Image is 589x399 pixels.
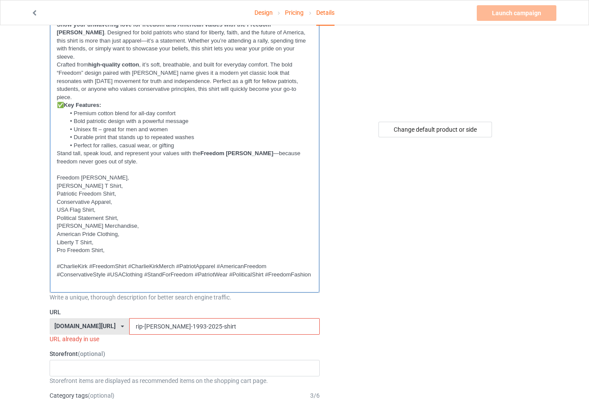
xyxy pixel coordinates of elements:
div: [DOMAIN_NAME][URL] [54,323,116,329]
p: ✅ [57,101,313,110]
p: Pro Freedom Shirt, [57,246,313,255]
a: Pricing [285,0,304,25]
li: Perfect for rallies, casual wear, or gifting [65,142,312,150]
span: (optional) [78,350,105,357]
p: [PERSON_NAME] T Shirt, [57,182,313,190]
p: Crafted from , it’s soft, breathable, and built for everyday comfort. The bold “Freedom” design p... [57,61,313,101]
span: (optional) [88,392,114,399]
label: Storefront [50,349,320,358]
li: Premium cotton blend for all-day comfort [65,110,312,117]
label: URL [50,308,320,316]
div: URL already in use [50,335,320,343]
p: [PERSON_NAME] Merchandise, [57,222,313,230]
p: Conservative Apparel, [57,198,313,206]
p: Political Statement Shirt, [57,214,313,223]
strong: high-quality cotton [88,61,139,68]
div: Write a unique, thorough description for better search engine traffic. [50,293,320,302]
li: Durable print that stands up to repeated washes [65,133,312,141]
p: . Designed for bold patriots who stand for liberty, faith, and the future of America, this shirt ... [57,21,313,61]
strong: Freedom [PERSON_NAME] [201,150,274,156]
p: Stand tall, speak loud, and represent your values with the —because freedom never goes out of style. [57,150,313,166]
p: Patriotic Freedom Shirt, [57,190,313,198]
p: #CharlieKirk #FreedomShirt #CharlieKirkMerch #PatriotApparel #AmericanFreedom #ConservativeStyle ... [57,263,313,279]
div: Details [316,0,335,26]
p: USA Flag Shirt, [57,206,313,214]
p: Freedom [PERSON_NAME], [57,174,313,182]
div: Change default product or side [378,122,492,137]
li: Bold patriotic design with a powerful message [65,117,312,125]
strong: Key Features: [64,102,101,108]
p: American Pride Clothing, [57,230,313,239]
a: Design [254,0,273,25]
p: Liberty T Shirt, [57,239,313,247]
li: Unisex fit – great for men and women [65,126,312,133]
div: Storefront items are displayed as recommended items on the shopping cart page. [50,376,320,385]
